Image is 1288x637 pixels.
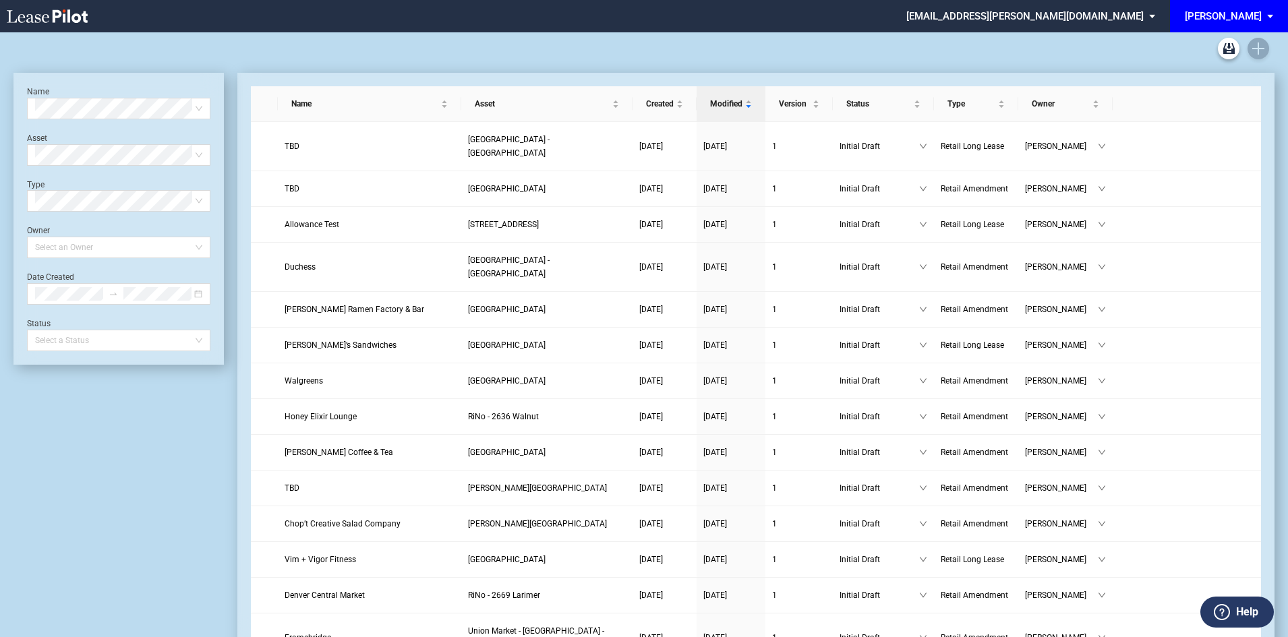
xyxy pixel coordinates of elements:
[941,260,1012,274] a: Retail Amendment
[703,412,727,421] span: [DATE]
[468,410,626,423] a: RiNo - 2636 Walnut
[919,555,927,564] span: down
[840,182,919,195] span: Initial Draft
[941,519,1008,528] span: Retail Amendment
[639,218,690,231] a: [DATE]
[1025,140,1098,153] span: [PERSON_NAME]
[1098,448,1106,456] span: down
[919,263,927,271] span: down
[639,483,663,493] span: [DATE]
[468,481,626,495] a: [PERSON_NAME][GEOGRAPHIC_DATA]
[468,553,626,566] a: [GEOGRAPHIC_DATA]
[285,374,455,388] a: Walgreens
[703,142,727,151] span: [DATE]
[919,448,927,456] span: down
[1098,555,1106,564] span: down
[772,260,826,274] a: 1
[468,446,626,459] a: [GEOGRAPHIC_DATA]
[772,340,777,350] span: 1
[468,303,626,316] a: [GEOGRAPHIC_DATA]
[919,413,927,421] span: down
[941,374,1012,388] a: Retail Amendment
[1032,97,1090,111] span: Owner
[703,517,759,530] a: [DATE]
[703,260,759,274] a: [DATE]
[1098,263,1106,271] span: down
[919,377,927,385] span: down
[285,483,299,493] span: TBD
[772,481,826,495] a: 1
[772,483,777,493] span: 1
[703,553,759,566] a: [DATE]
[639,588,690,602] a: [DATE]
[941,305,1008,314] span: Retail Amendment
[109,289,118,299] span: swap-right
[1098,220,1106,229] span: down
[109,289,118,299] span: to
[772,448,777,457] span: 1
[1098,341,1106,349] span: down
[1200,597,1274,628] button: Help
[468,184,546,193] span: Toco Hills Shopping Center
[840,140,919,153] span: Initial Draft
[639,140,690,153] a: [DATE]
[703,305,727,314] span: [DATE]
[285,448,393,457] span: Peets Coffee & Tea
[1025,182,1098,195] span: [PERSON_NAME]
[840,218,919,231] span: Initial Draft
[461,86,633,122] th: Asset
[639,303,690,316] a: [DATE]
[697,86,765,122] th: Modified
[285,260,455,274] a: Duchess
[285,590,365,600] span: Denver Central Market
[941,184,1008,193] span: Retail Amendment
[1025,303,1098,316] span: [PERSON_NAME]
[285,305,424,314] span: PaoPao Ramen Factory & Bar
[639,142,663,151] span: [DATE]
[840,588,919,602] span: Initial Draft
[285,410,455,423] a: Honey Elixir Lounge
[919,220,927,229] span: down
[703,483,727,493] span: [DATE]
[703,303,759,316] a: [DATE]
[941,140,1012,153] a: Retail Long Lease
[772,140,826,153] a: 1
[468,255,550,278] span: Uptown Park - East
[278,86,461,122] th: Name
[285,184,299,193] span: TBD
[703,140,759,153] a: [DATE]
[285,588,455,602] a: Denver Central Market
[1025,517,1098,530] span: [PERSON_NAME]
[468,412,539,421] span: RiNo - 2636 Walnut
[639,446,690,459] a: [DATE]
[1098,377,1106,385] span: down
[468,448,546,457] span: Alamo Plaza Shopping Center
[1098,520,1106,528] span: down
[639,481,690,495] a: [DATE]
[1098,305,1106,313] span: down
[703,218,759,231] a: [DATE]
[285,340,397,350] span: Snarf’s Sandwiches
[941,517,1012,530] a: Retail Amendment
[840,481,919,495] span: Initial Draft
[840,374,919,388] span: Initial Draft
[468,483,607,493] span: Trenholm Plaza
[1025,446,1098,459] span: [PERSON_NAME]
[639,410,690,423] a: [DATE]
[285,262,316,272] span: Duchess
[840,446,919,459] span: Initial Draft
[285,218,455,231] a: Allowance Test
[941,338,1012,352] a: Retail Long Lease
[1098,413,1106,421] span: down
[772,184,777,193] span: 1
[639,374,690,388] a: [DATE]
[941,303,1012,316] a: Retail Amendment
[941,142,1004,151] span: Retail Long Lease
[291,97,438,111] span: Name
[1098,185,1106,193] span: down
[941,588,1012,602] a: Retail Amendment
[285,220,339,229] span: Allowance Test
[772,517,826,530] a: 1
[1025,218,1098,231] span: [PERSON_NAME]
[639,340,663,350] span: [DATE]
